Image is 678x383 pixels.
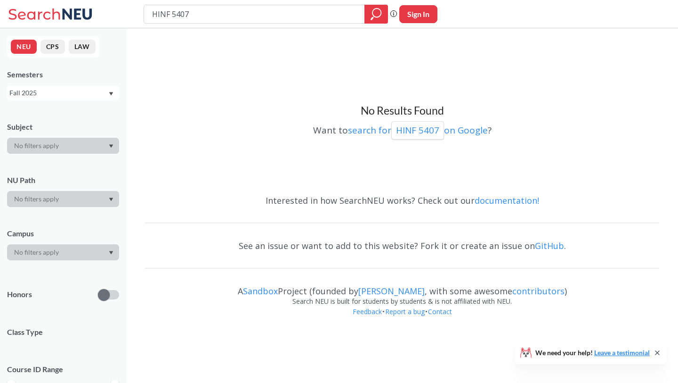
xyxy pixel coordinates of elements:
input: Class, professor, course number, "phrase" [151,6,358,22]
span: We need your help! [535,350,650,356]
div: magnifying glass [364,5,388,24]
div: • • [145,307,659,331]
svg: Dropdown arrow [109,144,113,148]
span: Class Type [7,327,119,337]
p: Course ID Range [7,364,119,375]
div: Subject [7,122,119,132]
div: Dropdown arrow [7,138,119,154]
a: [PERSON_NAME] [358,285,425,297]
div: See an issue or want to add to this website? Fork it or create an issue on . [145,232,659,259]
button: NEU [11,40,37,54]
div: Search NEU is built for students by students & is not affiliated with NEU. [145,296,659,307]
div: A Project (founded by , with some awesome ) [145,277,659,296]
svg: Dropdown arrow [109,198,113,201]
svg: Dropdown arrow [109,251,113,255]
div: NU Path [7,175,119,185]
a: Sandbox [243,285,278,297]
h3: No Results Found [145,104,659,118]
div: Semesters [7,69,119,80]
div: Fall 2025 [9,88,108,98]
a: documentation! [475,195,539,206]
a: search forHINF 5407on Google [348,124,488,136]
button: LAW [69,40,96,54]
div: Fall 2025Dropdown arrow [7,85,119,100]
a: Contact [428,307,452,316]
div: Dropdown arrow [7,191,119,207]
button: CPS [40,40,65,54]
p: Honors [7,289,32,300]
div: Want to ? [145,118,659,140]
svg: magnifying glass [371,8,382,21]
p: HINF 5407 [396,124,439,137]
a: Leave a testimonial [594,349,650,357]
a: Report a bug [385,307,425,316]
a: contributors [512,285,565,297]
div: Interested in how SearchNEU works? Check out our [145,187,659,214]
div: Dropdown arrow [7,244,119,260]
svg: Dropdown arrow [109,92,113,96]
button: Sign In [399,5,437,23]
div: Campus [7,228,119,239]
a: GitHub [535,240,564,251]
a: Feedback [352,307,382,316]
